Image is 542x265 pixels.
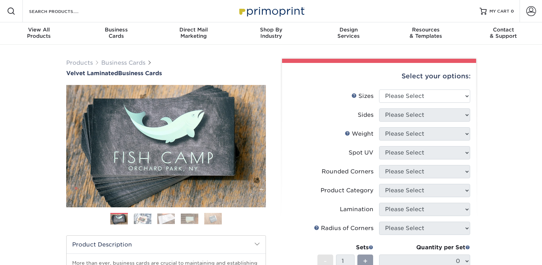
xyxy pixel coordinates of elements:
div: Select your options: [288,63,471,89]
span: Contact [465,27,542,33]
img: Business Cards 03 [157,213,175,224]
div: Sides [358,111,373,119]
a: Velvet LaminatedBusiness Cards [66,70,266,77]
div: Product Category [321,186,373,195]
input: SEARCH PRODUCTS..... [28,7,97,15]
h2: Product Description [67,236,266,253]
a: Business Cards [101,59,145,66]
span: Design [310,27,387,33]
img: Business Cards 01 [110,210,128,228]
a: Resources& Templates [387,22,465,45]
span: Resources [387,27,465,33]
div: Radius of Corners [314,224,373,232]
span: MY CART [489,8,509,14]
span: 0 [511,9,514,14]
a: DesignServices [310,22,387,45]
div: Lamination [340,205,373,214]
span: Direct Mail [155,27,232,33]
a: BusinessCards [77,22,155,45]
a: Direct MailMarketing [155,22,232,45]
div: Services [310,27,387,39]
img: Velvet Laminated 01 [66,46,266,246]
div: Spot UV [349,149,373,157]
div: Industry [232,27,310,39]
div: Sizes [351,92,373,100]
div: Weight [345,130,373,138]
div: Quantity per Set [379,243,470,252]
span: Shop By [232,27,310,33]
h1: Business Cards [66,70,266,77]
img: Business Cards 05 [204,213,222,225]
div: & Support [465,27,542,39]
div: Rounded Corners [322,167,373,176]
img: Primoprint [236,3,306,19]
div: Cards [77,27,155,39]
img: Business Cards 02 [134,213,151,224]
div: Sets [317,243,373,252]
span: Business [77,27,155,33]
a: Products [66,59,93,66]
span: Velvet Laminated [66,70,118,77]
div: & Templates [387,27,465,39]
a: Contact& Support [465,22,542,45]
a: Shop ByIndustry [232,22,310,45]
img: Business Cards 04 [181,213,198,224]
div: Marketing [155,27,232,39]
